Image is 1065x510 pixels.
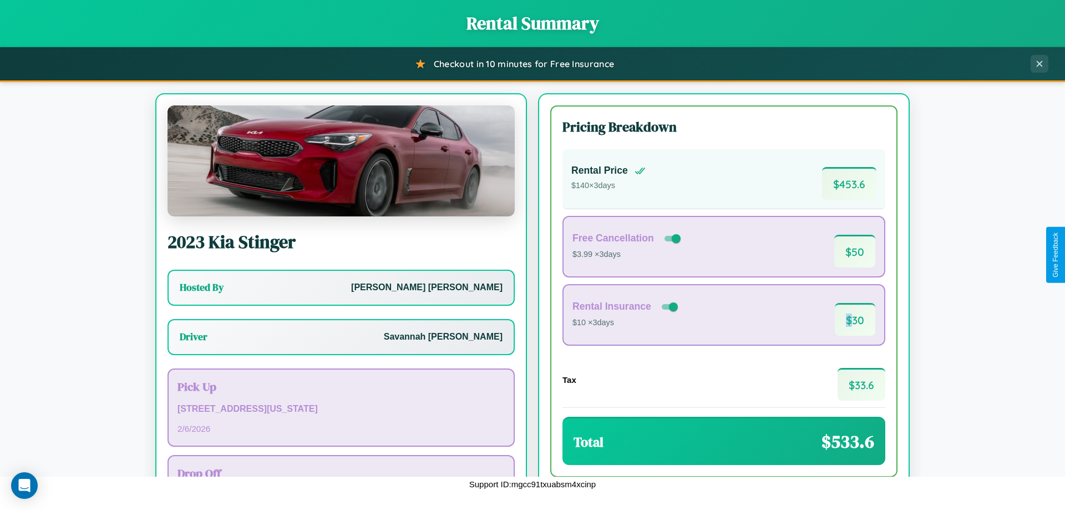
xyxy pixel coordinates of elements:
h3: Pricing Breakdown [562,118,885,136]
h1: Rental Summary [11,11,1054,36]
h3: Hosted By [180,281,224,294]
img: Kia Stinger [168,105,515,216]
p: 2 / 6 / 2026 [177,421,505,436]
h4: Free Cancellation [572,233,654,244]
h3: Pick Up [177,378,505,395]
p: Savannah [PERSON_NAME] [384,329,503,345]
span: $ 33.6 [838,368,885,401]
h2: 2023 Kia Stinger [168,230,515,254]
span: Checkout in 10 minutes for Free Insurance [434,58,614,69]
h4: Rental Price [571,165,628,176]
div: Open Intercom Messenger [11,472,38,499]
p: $3.99 × 3 days [572,248,683,262]
h4: Tax [562,375,576,385]
div: Give Feedback [1052,233,1059,277]
p: [STREET_ADDRESS][US_STATE] [177,401,505,417]
span: $ 30 [835,303,875,336]
p: Support ID: mgcc91txuabsm4xcinp [469,477,596,492]
h3: Driver [180,330,207,344]
h3: Total [574,433,603,451]
p: $ 140 × 3 days [571,179,646,193]
h4: Rental Insurance [572,301,651,312]
span: $ 50 [834,235,875,267]
p: $10 × 3 days [572,316,680,330]
span: $ 533.6 [821,430,874,454]
span: $ 453.6 [822,167,876,200]
p: [PERSON_NAME] [PERSON_NAME] [351,280,503,296]
h3: Drop Off [177,465,505,481]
